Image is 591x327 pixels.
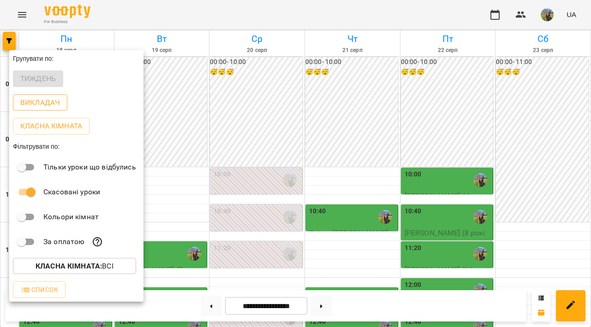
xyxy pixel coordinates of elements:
[9,138,143,155] div: Фільтрувати по:
[43,211,99,222] p: Кольори кімнат
[43,187,100,198] p: Скасовані уроки
[43,162,136,173] p: Тільки уроки що відбулись
[9,50,143,67] div: Групувати по:
[20,121,82,132] p: Класна кімната
[43,236,84,247] p: За оплатою
[13,94,67,111] button: Викладач
[13,258,136,274] button: Класна кімната:Всі
[13,118,90,134] button: Класна кімната
[36,261,113,272] p: Всі
[20,284,58,295] span: Список
[36,262,102,270] b: Класна кімната :
[20,97,60,108] p: Викладач
[13,281,66,298] button: Список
